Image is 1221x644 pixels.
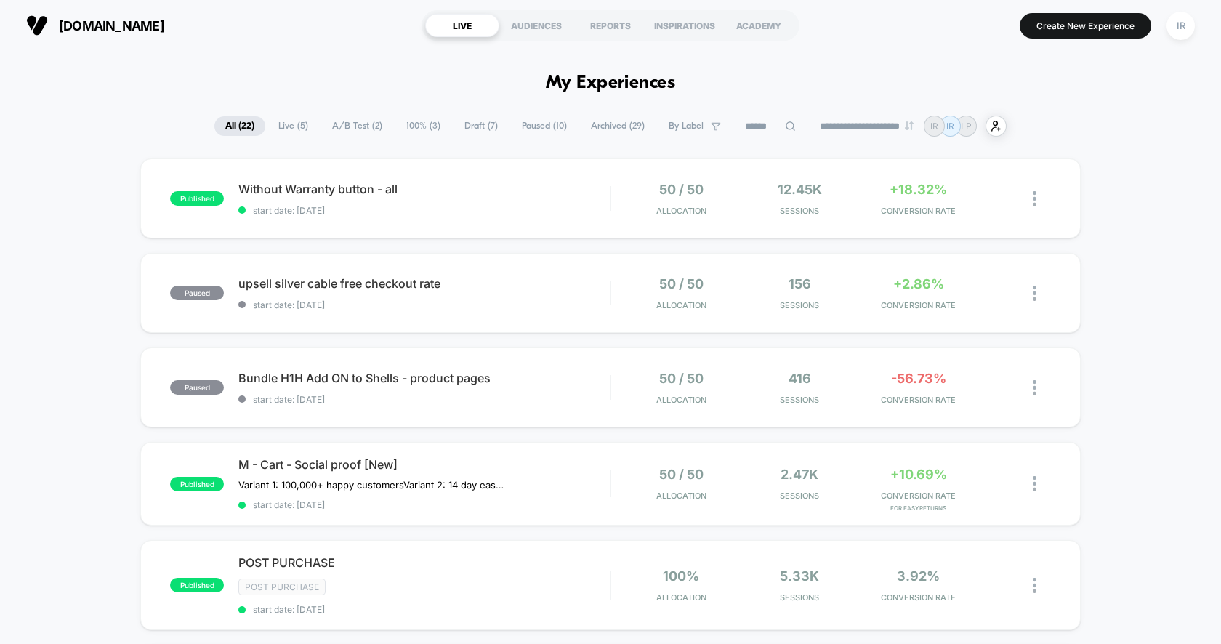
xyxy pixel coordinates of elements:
p: IR [946,121,954,132]
h1: My Experiences [546,73,676,94]
img: Visually logo [26,15,48,36]
span: POST PURCHASE [238,555,610,570]
span: 100% [663,568,699,584]
span: start date: [DATE] [238,299,610,310]
span: A/B Test ( 2 ) [321,116,393,136]
button: IR [1162,11,1199,41]
div: ACADEMY [722,14,796,37]
p: LP [961,121,972,132]
div: INSPIRATIONS [648,14,722,37]
span: Bundle H1H Add ON to Shells - product pages [238,371,610,385]
span: published [170,578,224,592]
span: Sessions [744,395,855,405]
span: Draft ( 7 ) [454,116,509,136]
span: 3.92% [897,568,940,584]
span: 2.47k [781,467,818,482]
span: 50 / 50 [659,276,704,291]
p: IR [930,121,938,132]
span: start date: [DATE] [238,604,610,615]
span: paused [170,380,224,395]
span: Allocation [656,491,706,501]
span: Archived ( 29 ) [580,116,656,136]
div: IR [1166,12,1195,40]
div: LIVE [425,14,499,37]
span: CONVERSION RATE [863,206,974,216]
span: By Label [669,121,704,132]
img: close [1033,380,1036,395]
span: start date: [DATE] [238,205,610,216]
span: All ( 22 ) [214,116,265,136]
span: Live ( 5 ) [267,116,319,136]
span: Paused ( 10 ) [511,116,578,136]
span: paused [170,286,224,300]
button: [DOMAIN_NAME] [22,14,169,37]
span: Post Purchase [238,579,326,595]
span: 50 / 50 [659,467,704,482]
span: 12.45k [778,182,822,197]
span: +18.32% [890,182,947,197]
div: REPORTS [573,14,648,37]
span: CONVERSION RATE [863,395,974,405]
span: Allocation [656,206,706,216]
div: AUDIENCES [499,14,573,37]
span: Without Warranty button - all [238,182,610,196]
span: published [170,477,224,491]
span: upsell silver cable free checkout rate [238,276,610,291]
img: close [1033,476,1036,491]
span: Sessions [744,592,855,603]
span: 50 / 50 [659,182,704,197]
span: +10.69% [890,467,947,482]
span: 100% ( 3 ) [395,116,451,136]
span: +2.86% [893,276,944,291]
img: end [905,121,914,130]
img: close [1033,578,1036,593]
img: close [1033,286,1036,301]
span: CONVERSION RATE [863,491,974,501]
span: 50 / 50 [659,371,704,386]
span: Sessions [744,300,855,310]
span: for EasyReturns [863,504,974,512]
span: Allocation [656,592,706,603]
span: Allocation [656,300,706,310]
span: 156 [789,276,811,291]
span: 416 [789,371,811,386]
span: 5.33k [780,568,819,584]
span: -56.73% [891,371,946,386]
span: start date: [DATE] [238,394,610,405]
span: Sessions [744,206,855,216]
button: Create New Experience [1020,13,1151,39]
span: published [170,191,224,206]
span: Allocation [656,395,706,405]
span: Variant 1: 100,000+ happy customersVariant 2: 14 day easy returns (paused) [238,479,508,491]
span: start date: [DATE] [238,499,610,510]
span: CONVERSION RATE [863,300,974,310]
img: close [1033,191,1036,206]
span: CONVERSION RATE [863,592,974,603]
span: [DOMAIN_NAME] [59,18,164,33]
span: Sessions [744,491,855,501]
span: M - Cart - Social proof [New] [238,457,610,472]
